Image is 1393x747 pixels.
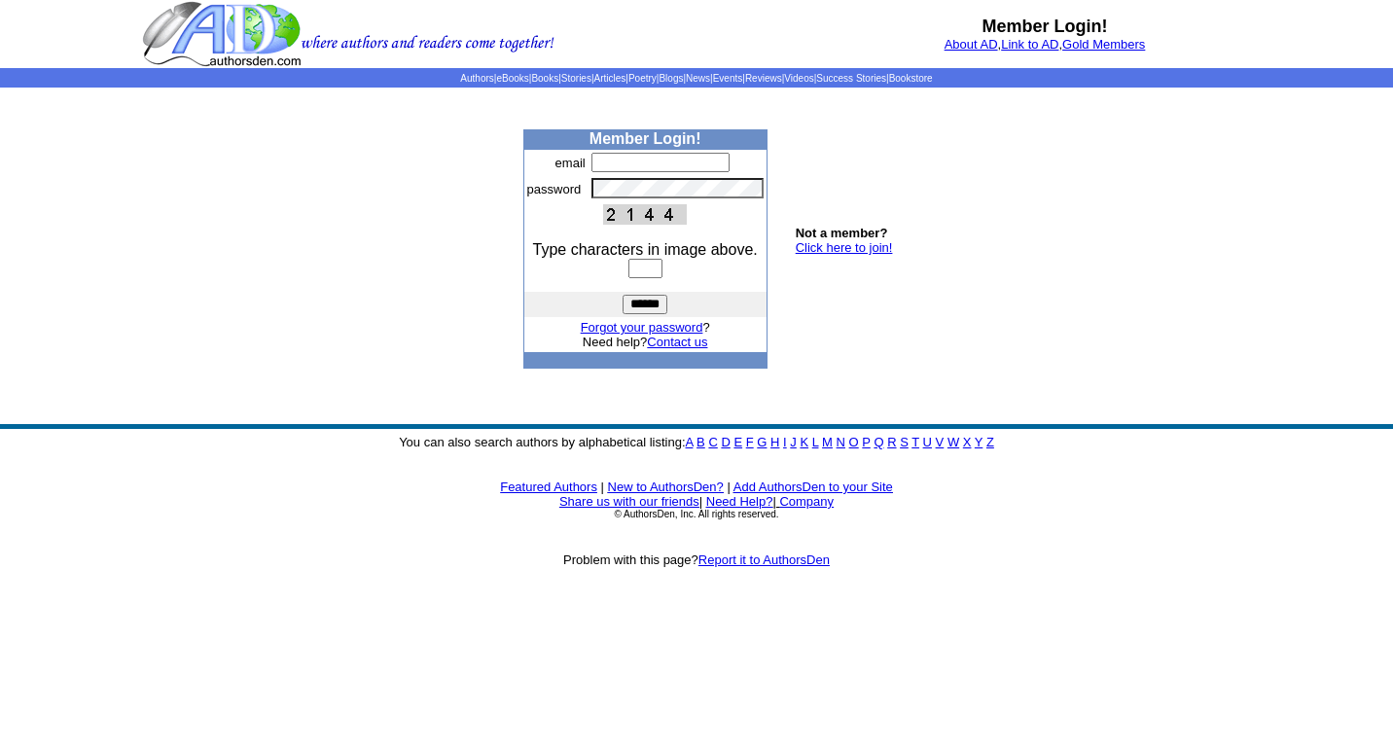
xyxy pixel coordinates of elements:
[531,73,558,84] a: Books
[583,335,708,349] font: Need help?
[874,435,883,449] a: Q
[581,320,710,335] font: ?
[739,184,755,199] img: npw-badge-icon-locked.svg
[399,435,994,449] font: You can also search authors by alphabetical listing:
[887,435,896,449] a: R
[986,435,994,449] a: Z
[533,241,758,258] font: Type characters in image above.
[911,435,919,449] a: T
[745,73,782,84] a: Reviews
[589,130,701,147] b: Member Login!
[555,156,586,170] font: email
[790,435,797,449] a: J
[581,320,703,335] a: Forgot your password
[822,435,833,449] a: M
[628,73,657,84] a: Poetry
[796,240,893,255] a: Click here to join!
[936,435,945,449] a: V
[527,182,582,196] font: password
[947,435,959,449] a: W
[460,73,932,84] span: | | | | | | | | | | | |
[699,494,702,509] font: |
[659,73,683,84] a: Blogs
[686,435,694,449] a: A
[770,435,779,449] a: H
[837,435,845,449] a: N
[496,73,528,84] a: eBooks
[862,435,870,449] a: P
[696,435,705,449] a: B
[614,509,778,519] font: © AuthorsDen, Inc. All rights reserved.
[796,226,888,240] b: Not a member?
[721,435,730,449] a: D
[713,73,743,84] a: Events
[783,435,787,449] a: I
[746,435,754,449] a: F
[945,37,998,52] a: About AD
[772,494,834,509] font: |
[812,435,819,449] a: L
[1001,37,1058,52] a: Link to AD
[594,73,626,84] a: Articles
[757,435,767,449] a: G
[739,157,755,172] img: npw-badge-icon-locked.svg
[727,480,730,494] font: |
[945,37,1146,52] font: , ,
[1062,37,1145,52] a: Gold Members
[900,435,909,449] a: S
[603,204,687,225] img: This Is CAPTCHA Image
[784,73,813,84] a: Videos
[849,435,859,449] a: O
[889,73,933,84] a: Bookstore
[561,73,591,84] a: Stories
[816,73,886,84] a: Success Stories
[686,73,710,84] a: News
[460,73,493,84] a: Authors
[708,435,717,449] a: C
[733,435,742,449] a: E
[563,552,830,567] font: Problem with this page?
[733,480,893,494] a: Add AuthorsDen to your Site
[800,435,808,449] a: K
[601,480,604,494] font: |
[706,494,773,509] a: Need Help?
[608,480,724,494] a: New to AuthorsDen?
[963,435,972,449] a: X
[975,435,982,449] a: Y
[559,494,699,509] a: Share us with our friends
[698,552,830,567] a: Report it to AuthorsDen
[982,17,1108,36] b: Member Login!
[647,335,707,349] a: Contact us
[779,494,834,509] a: Company
[923,435,932,449] a: U
[500,480,597,494] a: Featured Authors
